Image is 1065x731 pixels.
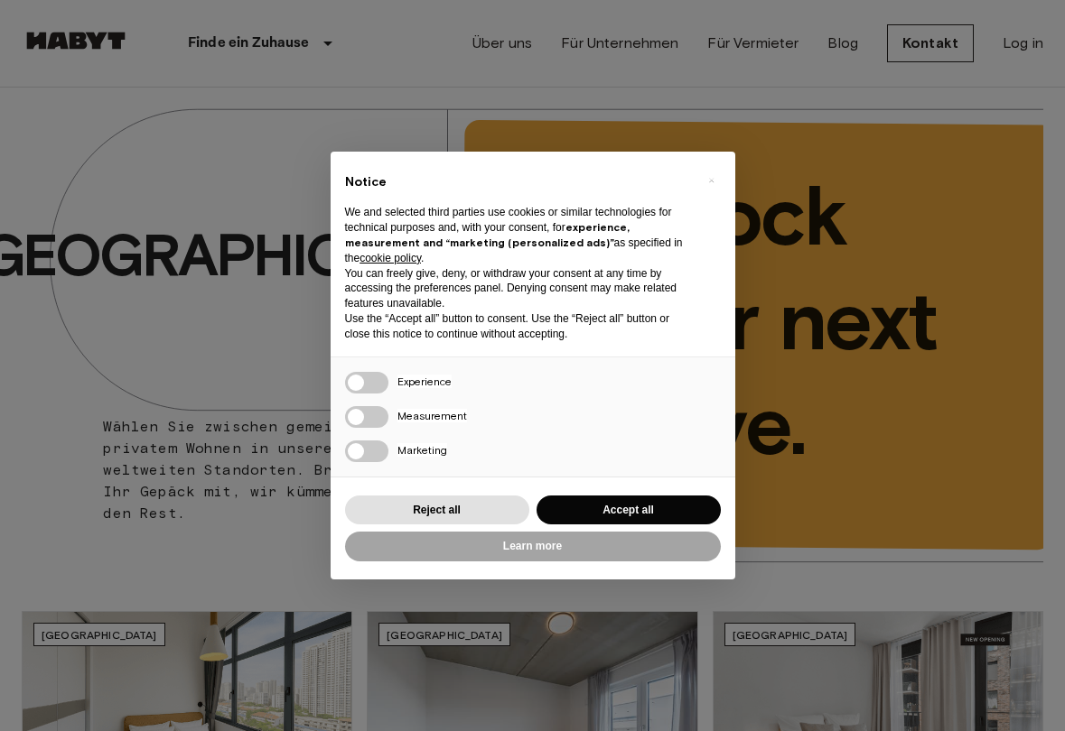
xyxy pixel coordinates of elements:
[345,205,692,265] p: We and selected third parties use cookies or similar technologies for technical purposes and, wit...
[345,173,692,191] h2: Notice
[697,166,726,195] button: Close this notice
[397,375,452,388] span: Experience
[708,170,715,191] span: ×
[397,409,467,422] span: Measurement
[345,532,721,561] button: Learn more
[345,311,692,342] p: Use the “Accept all” button to consent. Use the “Reject all” button or close this notice to conti...
[360,252,421,264] a: cookie policy
[345,266,692,311] p: You can freely give, deny, or withdraw your consent at any time by accessing the preferences pane...
[345,220,630,249] strong: experience, measurement and “marketing (personalized ads)”
[397,443,447,457] span: Marketing
[345,495,529,525] button: Reject all
[537,495,721,525] button: Accept all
